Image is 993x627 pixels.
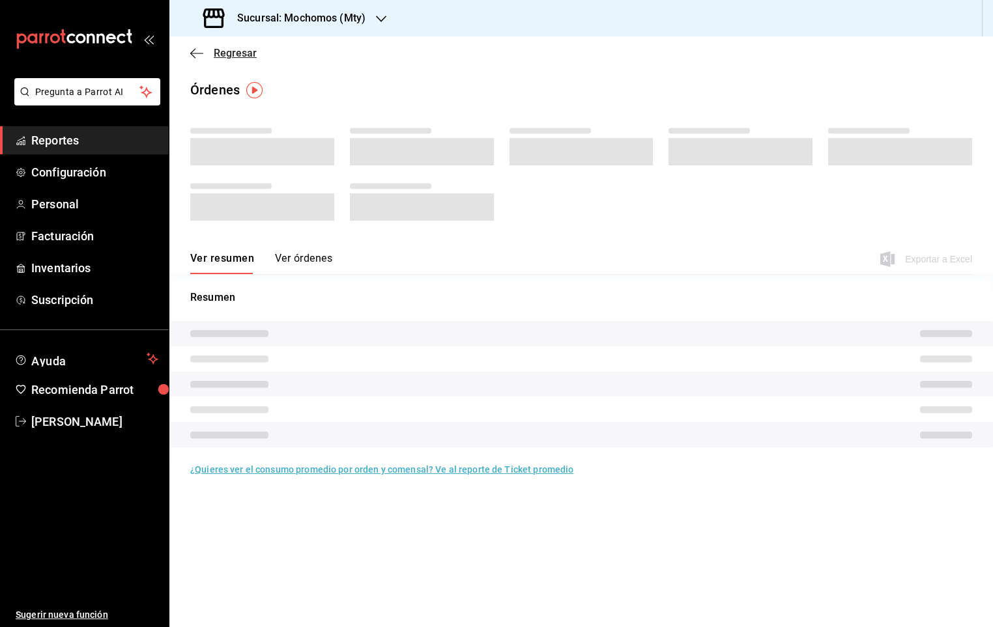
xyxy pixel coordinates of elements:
[31,259,158,277] span: Inventarios
[143,34,154,44] button: open_drawer_menu
[31,291,158,309] span: Suscripción
[214,47,257,59] span: Regresar
[246,82,263,98] img: Tooltip marker
[275,252,332,274] button: Ver órdenes
[31,195,158,213] span: Personal
[31,163,158,181] span: Configuración
[31,413,158,430] span: [PERSON_NAME]
[31,132,158,149] span: Reportes
[190,252,254,274] button: Ver resumen
[16,608,158,622] span: Sugerir nueva función
[190,252,332,274] div: navigation tabs
[9,94,160,108] a: Pregunta a Parrot AI
[190,290,972,305] p: Resumen
[35,85,140,99] span: Pregunta a Parrot AI
[31,381,158,398] span: Recomienda Parrot
[227,10,366,26] h3: Sucursal: Mochomos (Mty)
[190,47,257,59] button: Regresar
[31,227,158,245] span: Facturación
[190,464,573,475] a: ¿Quieres ver el consumo promedio por orden y comensal? Ve al reporte de Ticket promedio
[190,80,240,100] div: Órdenes
[31,351,141,367] span: Ayuda
[14,78,160,105] button: Pregunta a Parrot AI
